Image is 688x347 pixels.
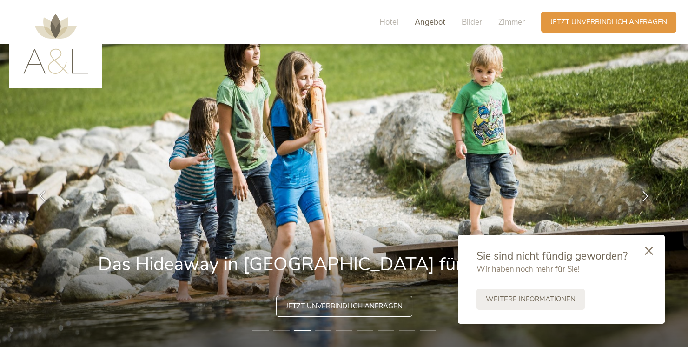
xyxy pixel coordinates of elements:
[379,17,398,27] span: Hotel
[476,264,580,274] span: Wir haben noch mehr für Sie!
[498,17,525,27] span: Zimmer
[462,17,482,27] span: Bilder
[286,301,403,311] span: Jetzt unverbindlich anfragen
[476,289,585,310] a: Weitere Informationen
[23,14,88,74] img: AMONTI & LUNARIS Wellnessresort
[486,294,576,304] span: Weitere Informationen
[415,17,445,27] span: Angebot
[550,17,667,27] span: Jetzt unverbindlich anfragen
[476,249,628,263] span: Sie sind nicht fündig geworden?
